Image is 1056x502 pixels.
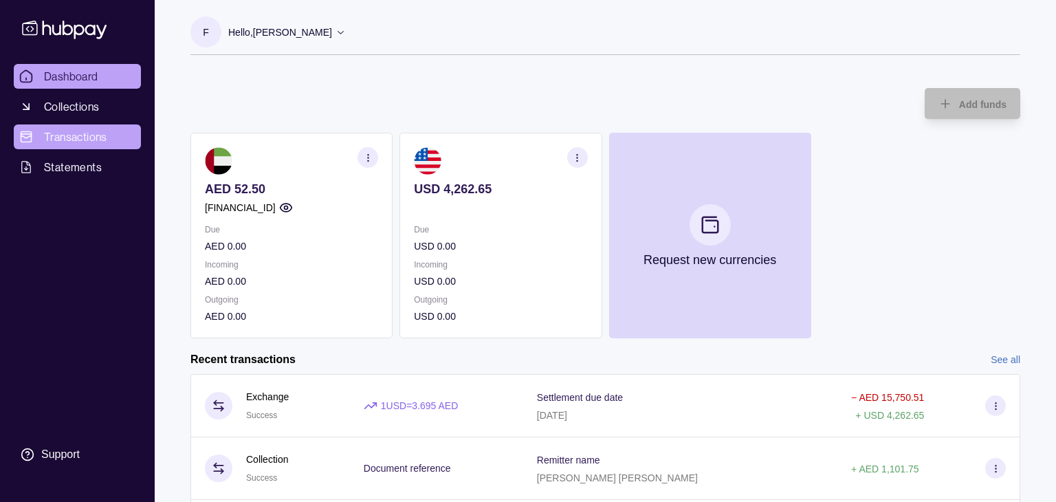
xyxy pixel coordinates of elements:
p: Incoming [414,257,587,272]
h2: Recent transactions [190,352,296,367]
a: See all [991,352,1020,367]
a: Support [14,440,141,469]
img: us [414,147,441,175]
p: Outgoing [414,292,587,307]
a: Statements [14,155,141,179]
span: Collections [44,98,99,115]
span: Transactions [44,129,107,145]
p: AED 0.00 [205,274,378,289]
a: Collections [14,94,141,119]
p: [FINANCIAL_ID] [205,200,276,215]
p: Incoming [205,257,378,272]
p: AED 0.00 [205,239,378,254]
span: Add funds [959,99,1006,110]
span: Statements [44,159,102,175]
div: Support [41,447,80,462]
span: Dashboard [44,68,98,85]
p: AED 52.50 [205,182,378,197]
p: Settlement due date [537,392,623,403]
p: Remitter name [537,455,600,466]
a: Dashboard [14,64,141,89]
p: Due [205,222,378,237]
p: F [203,25,209,40]
p: + USD 4,262.65 [855,410,924,421]
p: USD 0.00 [414,309,587,324]
p: + AED 1,101.75 [851,463,918,474]
p: USD 0.00 [414,239,587,254]
p: Exchange [246,389,289,404]
p: Outgoing [205,292,378,307]
p: Hello, [PERSON_NAME] [228,25,332,40]
p: USD 4,262.65 [414,182,587,197]
button: Add funds [925,88,1020,119]
button: Request new currencies [609,133,811,338]
p: AED 0.00 [205,309,378,324]
p: 1 USD = 3.695 AED [381,398,459,413]
span: Success [246,473,277,483]
img: ae [205,147,232,175]
p: − AED 15,750.51 [851,392,924,403]
p: Due [414,222,587,237]
p: [DATE] [537,410,567,421]
p: Document reference [364,463,451,474]
p: Collection [246,452,288,467]
p: USD 0.00 [414,274,587,289]
span: Success [246,411,277,420]
a: Transactions [14,124,141,149]
p: Request new currencies [643,252,776,268]
p: [PERSON_NAME] [PERSON_NAME] [537,472,698,483]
